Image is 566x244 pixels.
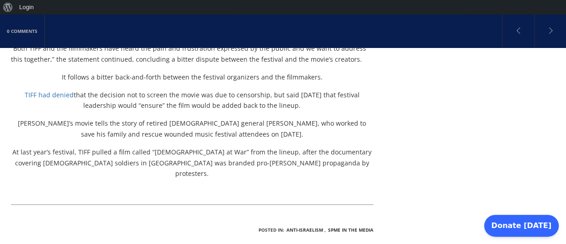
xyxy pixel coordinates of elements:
a: TIFF had denied [25,90,74,99]
p: that the decision not to screen the movie was due to censorship, but said [DATE] that festival le... [11,90,374,111]
p: [PERSON_NAME]’s movie tells the story of retired [DEMOGRAPHIC_DATA] general [PERSON_NAME], who wo... [11,118,374,140]
p: “Both TIFF and the filmmakers have heard the pain and frustration expressed by the public and we ... [11,43,374,65]
p: At last year’s festival, TIFF pulled a film called “[DEMOGRAPHIC_DATA] at War” from the lineup, a... [11,147,374,179]
a: SPME in the Media [328,227,373,233]
p: It follows a bitter back-and-forth between the festival organizers and the filmmakers. [11,72,374,83]
a: Anti-Israelism [286,227,323,233]
li: Posted In: [259,223,284,237]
